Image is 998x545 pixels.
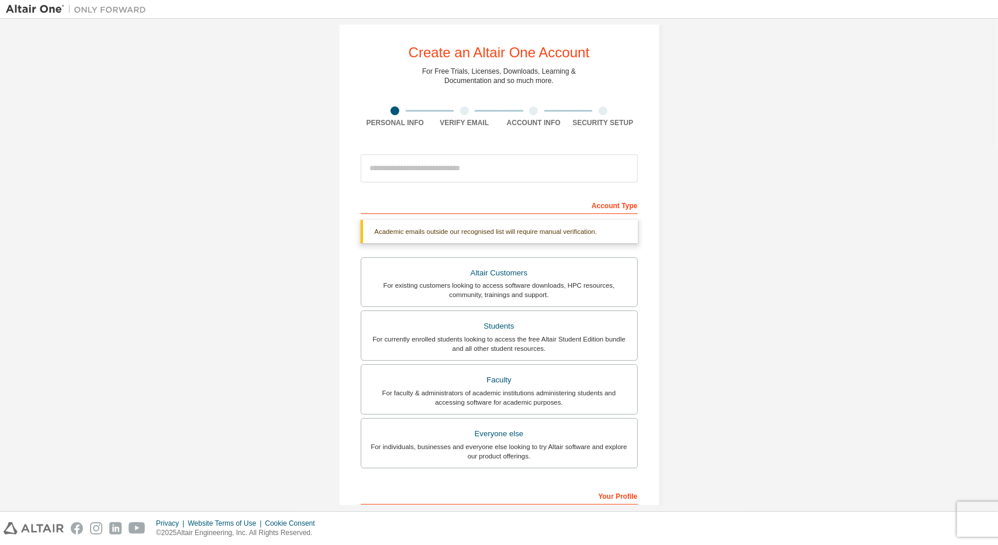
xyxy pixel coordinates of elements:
div: Website Terms of Use [188,519,265,528]
img: Altair One [6,4,152,15]
div: Students [368,318,630,334]
div: For Free Trials, Licenses, Downloads, Learning & Documentation and so much more. [422,67,576,85]
div: Verify Email [430,118,499,127]
img: instagram.svg [90,522,102,534]
div: Altair Customers [368,265,630,281]
div: Academic emails outside our recognised list will require manual verification. [361,220,638,243]
img: facebook.svg [71,522,83,534]
img: youtube.svg [129,522,146,534]
div: Account Type [361,195,638,214]
div: For faculty & administrators of academic institutions administering students and accessing softwa... [368,388,630,407]
p: © 2025 Altair Engineering, Inc. All Rights Reserved. [156,528,322,538]
img: altair_logo.svg [4,522,64,534]
div: Account Info [499,118,569,127]
div: For currently enrolled students looking to access the free Altair Student Edition bundle and all ... [368,334,630,353]
div: For individuals, businesses and everyone else looking to try Altair software and explore our prod... [368,442,630,461]
div: Faculty [368,372,630,388]
div: Personal Info [361,118,430,127]
img: linkedin.svg [109,522,122,534]
div: Privacy [156,519,188,528]
div: Create an Altair One Account [409,46,590,60]
div: For existing customers looking to access software downloads, HPC resources, community, trainings ... [368,281,630,299]
div: Cookie Consent [265,519,322,528]
div: Everyone else [368,426,630,442]
div: Security Setup [568,118,638,127]
div: Your Profile [361,486,638,505]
